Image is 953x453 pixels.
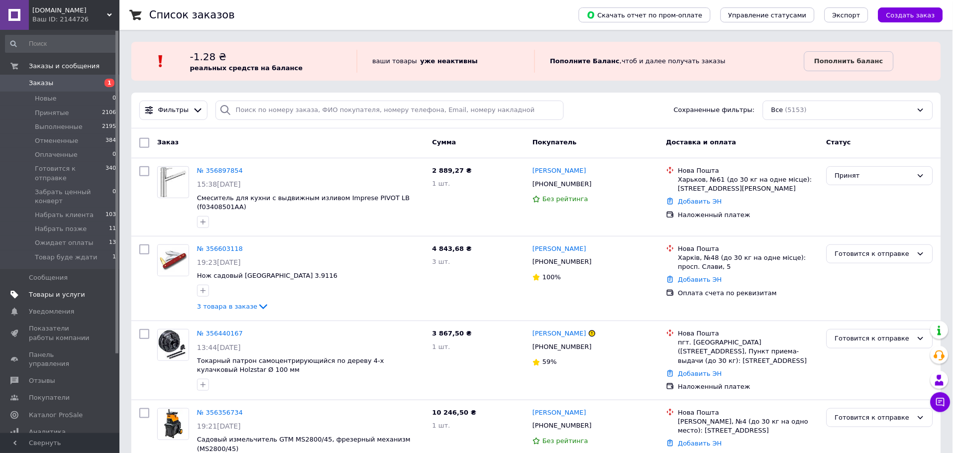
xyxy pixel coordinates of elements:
[109,225,116,233] span: 11
[587,10,703,19] span: Скачать отчет по пром-оплате
[29,79,53,88] span: Заказы
[197,330,243,337] a: № 356440167
[29,273,68,282] span: Сообщения
[197,272,337,279] a: Нож садовый [GEOGRAPHIC_DATA] 3.9116
[197,343,241,351] span: 13:44[DATE]
[160,167,187,198] img: Фото товару
[532,408,586,418] a: [PERSON_NAME]
[542,195,588,203] span: Без рейтинга
[550,57,620,65] b: Пополните Баланс
[29,324,92,342] span: Показатели работы компании
[106,211,116,220] span: 103
[678,244,819,253] div: Нова Пошта
[29,428,66,437] span: Аналитика
[421,57,478,65] b: уже неактивны
[579,7,711,22] button: Скачать отчет по пром-оплате
[432,245,472,252] span: 4 843,68 ₴
[785,106,807,113] span: (5153)
[35,211,94,220] span: Набрать клиента
[532,138,577,146] span: Покупатель
[35,150,78,159] span: Оплаченные
[729,11,807,19] span: Управление статусами
[815,57,883,65] b: Пополнить баланс
[197,194,410,211] a: Смеситель для кухни с выдвижным изливом Imprese PIVOT LB (f03408501AA)
[833,11,860,19] span: Экспорт
[112,253,116,262] span: 1
[197,167,243,174] a: № 356897854
[432,258,450,265] span: 3 шт.
[886,11,935,19] span: Создать заказ
[190,51,227,63] span: -1.28 ₴
[678,198,722,205] a: Добавить ЭН
[542,437,588,445] span: Без рейтинга
[29,350,92,368] span: Панель управления
[721,7,815,22] button: Управление статусами
[197,303,257,310] span: 3 товара в заказе
[35,122,83,131] span: Выполненные
[157,166,189,198] a: Фото товару
[29,307,74,316] span: Уведомления
[197,245,243,252] a: № 356603118
[532,244,586,254] a: [PERSON_NAME]
[197,422,241,430] span: 19:21[DATE]
[678,338,819,365] div: пгт. [GEOGRAPHIC_DATA] ([STREET_ADDRESS], Пункт приема-выдачи (до 30 кг): [STREET_ADDRESS]
[215,101,564,120] input: Поиск по номеру заказа, ФИО покупателя, номеру телефона, Email, номеру накладной
[678,440,722,447] a: Добавить ЭН
[35,164,106,182] span: Готовится к отправке
[197,409,243,416] a: № 356356734
[357,50,534,73] div: ваши товары
[35,136,78,145] span: Отмененные
[112,150,116,159] span: 0
[931,392,951,412] button: Чат с покупателем
[157,244,189,276] a: Фото товару
[157,138,179,146] span: Заказ
[678,329,819,338] div: Нова Пошта
[432,409,476,416] span: 10 246,50 ₴
[678,166,819,175] div: Нова Пошта
[835,334,913,344] div: Готовится к отправке
[678,211,819,220] div: Наложенный платеж
[197,357,384,374] a: Токарный патрон самоцентрирующийся по дереву 4-х кулачковый Holzstar Ø 100 мм
[678,276,722,283] a: Добавить ЭН
[678,253,819,271] div: Харків, №48 (до 30 кг на одне місце): просп. Слави, 5
[197,180,241,188] span: 15:38[DATE]
[432,330,472,337] span: 3 867,50 ₴
[542,358,557,365] span: 59%
[432,422,450,429] span: 1 шт.
[158,409,189,440] img: Фото товару
[835,413,913,423] div: Готовится к отправке
[190,64,303,72] b: реальных средств на балансе
[666,138,737,146] span: Доставка и оплата
[197,436,411,453] a: Садовый измельчитель GTM MS2800/45, фрезерный механизм (MS2800/45)
[532,329,586,339] a: [PERSON_NAME]
[106,136,116,145] span: 384
[432,343,450,350] span: 1 шт.
[678,370,722,377] a: Добавить ЭН
[32,6,107,15] span: safetop.com.ua
[804,51,894,71] a: Пополнить баланс
[157,408,189,440] a: Фото товару
[878,7,943,22] button: Создать заказ
[432,138,456,146] span: Сумма
[678,175,819,193] div: Харьков, №61 (до 30 кг на одне місце): [STREET_ADDRESS][PERSON_NAME]
[106,164,116,182] span: 340
[678,417,819,435] div: [PERSON_NAME], №4 (до 30 кг на одно место): [STREET_ADDRESS]
[432,180,450,187] span: 1 шт.
[35,253,97,262] span: Товар буде ждати
[825,7,868,22] button: Экспорт
[29,411,83,420] span: Каталог ProSale
[102,122,116,131] span: 2195
[868,11,943,18] a: Создать заказ
[532,180,592,188] span: [PHONE_NUMBER]
[35,238,94,247] span: Ожидает оплаты
[29,376,55,385] span: Отзывы
[158,330,189,360] img: Фото товару
[153,54,168,69] img: :exclamation:
[835,171,913,181] div: Принят
[678,289,819,298] div: Оплата счета по реквизитам
[35,94,57,103] span: Новые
